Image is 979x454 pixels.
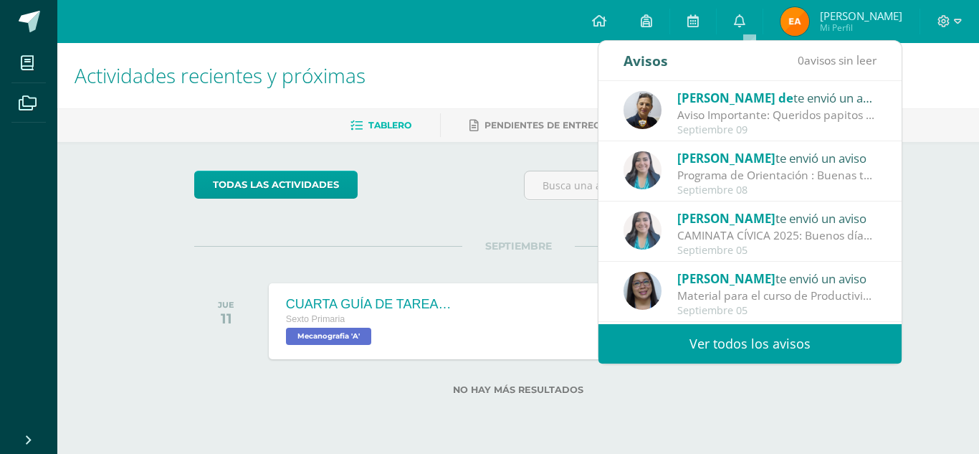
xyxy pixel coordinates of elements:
[677,227,877,244] div: CAMINATA CÍVICA 2025: Buenos días queridos padres de familia Esperando se encuentren bien, por es...
[798,52,877,68] span: avisos sin leer
[218,310,234,327] div: 11
[677,107,877,123] div: Aviso Importante: Queridos papitos por este medio les saludo cordialmente. El motivo de la presen...
[469,114,607,137] a: Pendientes de entrega
[677,305,877,317] div: Septiembre 05
[484,120,607,131] span: Pendientes de entrega
[462,240,575,252] span: SEPTIEMBRE
[820,22,902,34] span: Mi Perfil
[624,41,668,80] div: Avisos
[677,210,775,227] span: [PERSON_NAME]
[677,150,775,166] span: [PERSON_NAME]
[286,328,371,345] span: Mecanografia 'A'
[350,114,411,137] a: Tablero
[677,124,877,136] div: Septiembre 09
[624,151,662,189] img: be92b6c484970536b82811644e40775c.png
[677,288,877,304] div: Material para el curso de Productividad: Para el día lunes debe traer ilustraciones de los animal...
[677,148,877,167] div: te envió un aviso
[624,91,662,129] img: 67f0ede88ef848e2db85819136c0f493.png
[677,209,877,227] div: te envió un aviso
[677,269,877,288] div: te envió un aviso
[194,171,358,199] a: todas las Actividades
[677,88,877,107] div: te envió un aviso
[286,314,345,324] span: Sexto Primaria
[218,300,234,310] div: JUE
[820,9,902,23] span: [PERSON_NAME]
[677,184,877,197] div: Septiembre 08
[677,270,775,287] span: [PERSON_NAME]
[677,90,793,106] span: [PERSON_NAME] de
[525,171,842,199] input: Busca una actividad próxima aquí...
[798,52,804,68] span: 0
[677,167,877,184] div: Programa de Orientación : Buenas tardes estudiantes: Esperando se encuentren bien, por este medio...
[677,245,877,257] div: Septiembre 05
[368,120,411,131] span: Tablero
[624,212,662,250] img: be92b6c484970536b82811644e40775c.png
[75,62,366,89] span: Actividades recientes y próximas
[598,324,902,364] a: Ver todos los avisos
[194,384,843,395] label: No hay más resultados
[286,297,458,312] div: CUARTA GUÍA DE TAREAS DEL CUARTO BIMESTRE
[780,7,809,36] img: 63e618c486201e02b996563949fec9d6.png
[624,272,662,310] img: 90c3bb5543f2970d9a0839e1ce488333.png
